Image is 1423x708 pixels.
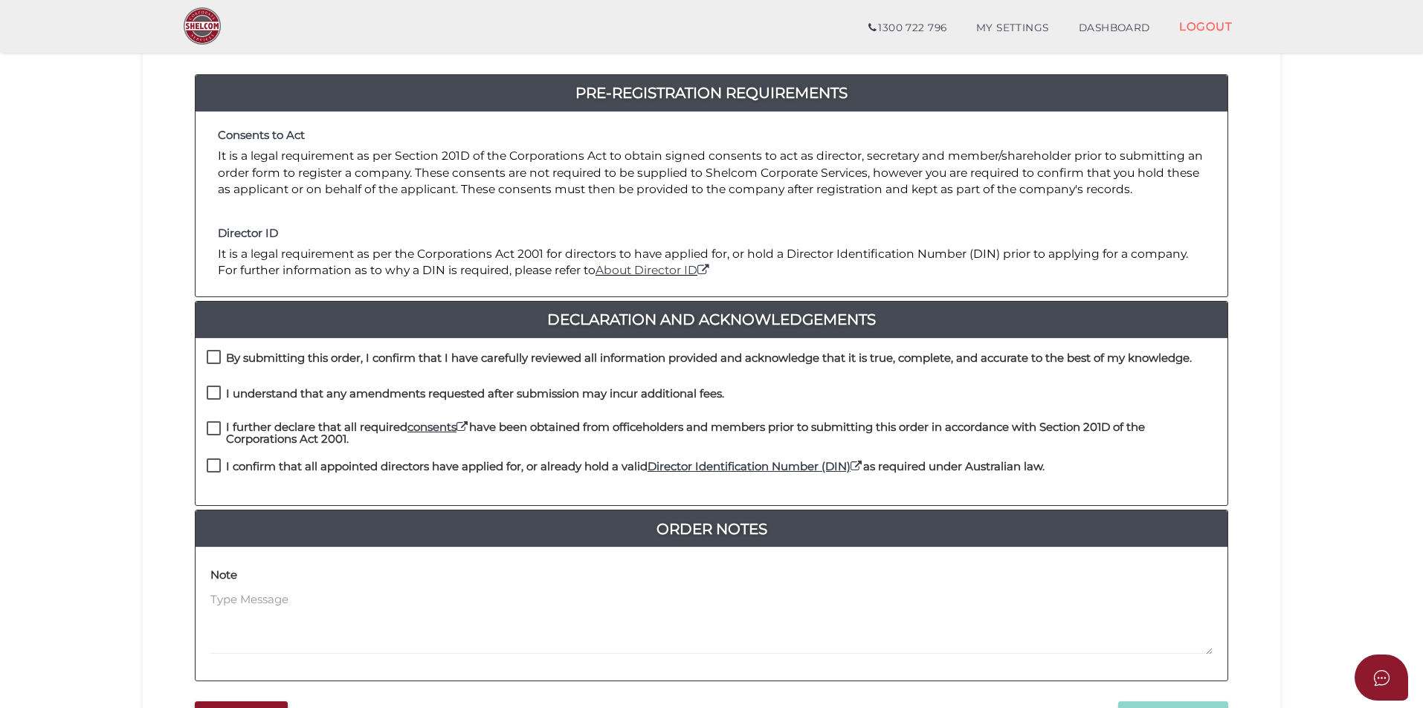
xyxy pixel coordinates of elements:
h4: By submitting this order, I confirm that I have carefully reviewed all information provided and a... [226,352,1192,365]
a: LOGOUT [1164,11,1247,42]
a: Director Identification Number (DIN) [648,459,863,473]
p: It is a legal requirement as per the Corporations Act 2001 for directors to have applied for, or ... [218,246,1205,279]
h4: Director ID [218,227,1205,240]
h4: I understand that any amendments requested after submission may incur additional fees. [226,388,724,400]
h4: Consents to Act [218,129,1205,142]
a: Declaration And Acknowledgements [196,308,1227,331]
a: Pre-Registration Requirements [196,81,1227,105]
h4: I confirm that all appointed directors have applied for, or already hold a valid as required unde... [226,461,1045,473]
a: DASHBOARD [1064,13,1165,43]
h4: I further declare that all required have been obtained from officeholders and members prior to su... [226,421,1216,446]
a: MY SETTINGS [961,13,1064,43]
p: It is a legal requirement as per Section 201D of the Corporations Act to obtain signed consents t... [218,148,1205,198]
a: Order Notes [196,517,1227,541]
button: Open asap [1355,655,1408,701]
h4: Note [210,569,237,582]
a: About Director ID [596,263,711,277]
a: consents [407,420,469,434]
a: 1300 722 796 [854,13,961,43]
